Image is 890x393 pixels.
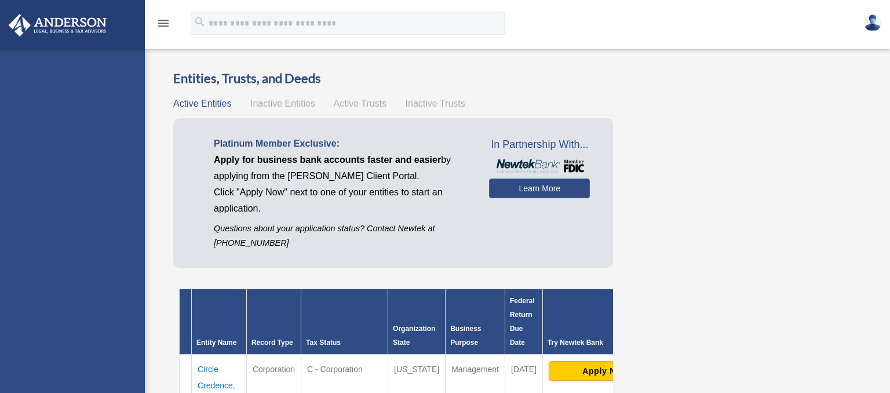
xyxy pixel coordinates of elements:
th: Tax Status [301,289,388,355]
span: Active Trusts [334,99,387,108]
h3: Entities, Trusts, and Deeds [173,70,613,88]
p: Click "Apply Now" next to one of your entities to start an application. [214,184,472,217]
p: Questions about your application status? Contact Newtek at [PHONE_NUMBER] [214,221,472,250]
p: Platinum Member Exclusive: [214,136,472,152]
i: menu [156,16,170,30]
span: Inactive Trusts [406,99,465,108]
span: Apply for business bank accounts faster and easier [214,155,441,165]
span: Inactive Entities [250,99,315,108]
div: Try Newtek Bank [548,336,663,350]
a: menu [156,20,170,30]
th: Record Type [246,289,301,355]
th: Entity Name [192,289,247,355]
img: NewtekBankLogoSM.png [495,159,584,173]
span: Active Entities [173,99,231,108]
p: by applying from the [PERSON_NAME] Client Portal. [214,152,472,184]
th: Organization State [388,289,446,355]
th: Business Purpose [446,289,505,355]
a: Learn More [489,179,590,198]
img: Anderson Advisors Platinum Portal [5,14,110,37]
th: Federal Return Due Date [505,289,542,355]
i: search [194,16,206,28]
button: Apply Now [549,361,662,381]
img: User Pic [864,14,881,31]
span: In Partnership With... [489,136,590,154]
